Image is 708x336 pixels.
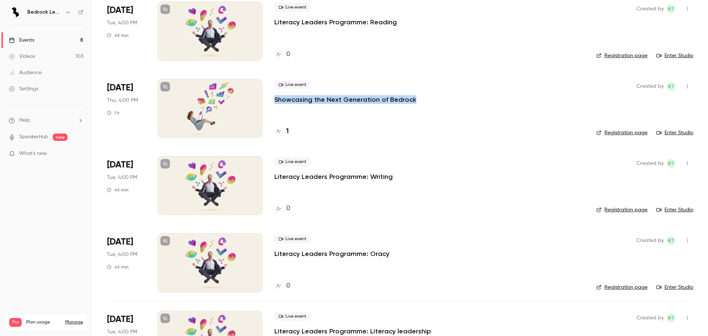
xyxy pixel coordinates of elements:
[107,328,137,336] span: Tue, 4:00 PM
[107,314,133,325] span: [DATE]
[9,117,83,124] li: help-dropdown-opener
[274,281,290,291] a: 0
[286,49,290,59] h4: 0
[667,82,676,91] span: Ben Triggs
[107,82,133,94] span: [DATE]
[9,69,42,76] div: Audience
[636,4,664,13] span: Created by
[19,117,30,124] span: Help
[107,236,133,248] span: [DATE]
[668,4,674,13] span: BT
[107,156,146,215] div: Nov 25 Tue, 4:00 PM (Europe/London)
[274,49,290,59] a: 0
[107,97,138,104] span: Thu, 4:00 PM
[107,79,146,138] div: Nov 20 Thu, 4:00 PM (Europe/London)
[656,284,693,291] a: Enter Studio
[26,319,61,325] span: Plan usage
[107,174,137,181] span: Tue, 4:00 PM
[596,129,648,136] a: Registration page
[596,284,648,291] a: Registration page
[274,312,311,321] span: Live event
[107,1,146,60] div: Nov 18 Tue, 4:00 PM (Europe/London)
[107,251,137,258] span: Tue, 4:00 PM
[274,327,431,336] a: Literacy Leaders Programme: Literacy leadership
[107,264,129,270] div: 45 min
[668,236,674,245] span: BT
[19,150,47,157] span: What's new
[636,159,664,168] span: Created by
[656,52,693,59] a: Enter Studio
[668,314,674,322] span: BT
[274,3,311,12] span: Live event
[596,206,648,214] a: Registration page
[53,134,67,141] span: new
[668,82,674,91] span: BT
[274,204,290,214] a: 0
[274,127,289,136] a: 1
[286,127,289,136] h4: 1
[274,249,389,258] a: Literacy Leaders Programme: Oracy
[107,187,129,193] div: 45 min
[596,52,648,59] a: Registration page
[636,236,664,245] span: Created by
[286,204,290,214] h4: 0
[274,235,311,243] span: Live event
[9,318,22,327] span: Pro
[656,129,693,136] a: Enter Studio
[636,314,664,322] span: Created by
[19,133,48,141] a: SpeakerHub
[274,18,397,27] a: Literacy Leaders Programme: Reading
[636,82,664,91] span: Created by
[107,159,133,171] span: [DATE]
[274,95,416,104] a: Showcasing the Next Generation of Bedrock
[9,6,21,18] img: Bedrock Learning
[667,159,676,168] span: Ben Triggs
[9,37,34,44] div: Events
[9,85,38,93] div: Settings
[274,172,393,181] a: Literacy Leaders Programme: Writing
[107,19,137,27] span: Tue, 4:00 PM
[668,159,674,168] span: BT
[27,8,62,16] h6: Bedrock Learning
[667,314,676,322] span: Ben Triggs
[656,206,693,214] a: Enter Studio
[9,53,35,60] div: Videos
[107,110,119,116] div: 1 h
[286,281,290,291] h4: 0
[107,233,146,292] div: Dec 2 Tue, 4:00 PM (Europe/London)
[274,157,311,166] span: Live event
[74,150,83,157] iframe: Noticeable Trigger
[107,4,133,16] span: [DATE]
[274,80,311,89] span: Live event
[107,32,129,38] div: 45 min
[65,319,83,325] a: Manage
[667,4,676,13] span: Ben Triggs
[667,236,676,245] span: Ben Triggs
